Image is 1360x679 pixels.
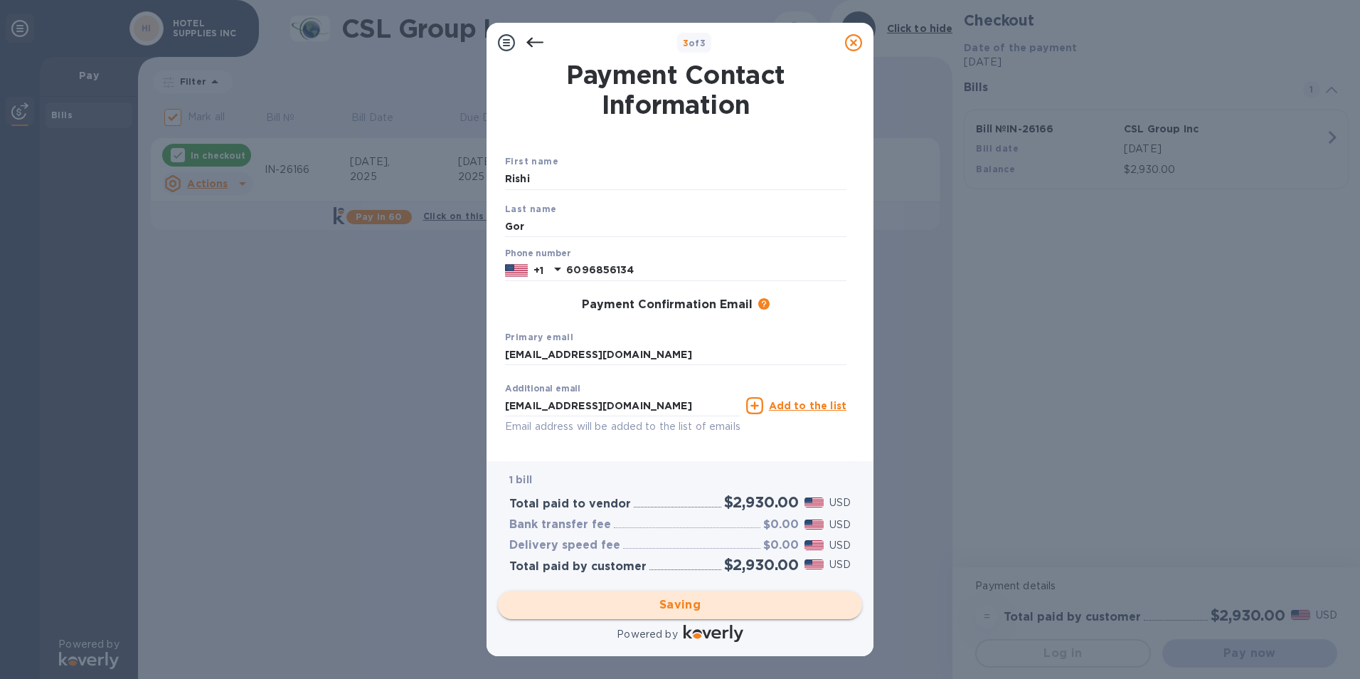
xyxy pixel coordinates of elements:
h3: $0.00 [763,518,799,532]
h2: $2,930.00 [724,556,799,574]
p: Powered by [617,627,677,642]
p: USD [829,517,851,532]
b: Primary email [505,332,573,342]
img: Logo [684,625,743,642]
img: USD [804,498,824,507]
h3: Bank transfer fee [509,518,611,532]
input: Enter your first name [505,169,846,190]
input: Enter your last name [505,216,846,237]
img: USD [804,559,824,569]
b: of 3 [683,38,706,48]
p: USD [829,538,851,553]
h3: Total paid by customer [509,560,647,574]
img: USD [804,540,824,550]
p: +1 [533,263,543,278]
h1: Payment Contact Information [505,60,846,120]
h3: Total paid to vendor [509,498,631,511]
input: Enter your phone number [566,260,846,281]
h2: $2,930.00 [724,493,799,511]
p: USD [829,495,851,510]
img: US [505,263,528,278]
label: Phone number [505,250,570,258]
b: Added additional emails [505,448,628,459]
b: First name [505,156,558,167]
b: 1 bill [509,474,532,485]
p: Email address will be added to the list of emails [505,419,740,435]
img: USD [804,520,824,530]
u: Add to the list [769,400,846,411]
p: USD [829,557,851,572]
span: 3 [683,38,689,48]
label: Additional email [505,385,580,394]
h3: $0.00 [763,539,799,552]
input: Enter additional email [505,395,740,416]
h3: Delivery speed fee [509,539,620,552]
input: Enter your primary name [505,344,846,366]
h3: Payment Confirmation Email [582,298,753,312]
b: Last name [505,204,557,214]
